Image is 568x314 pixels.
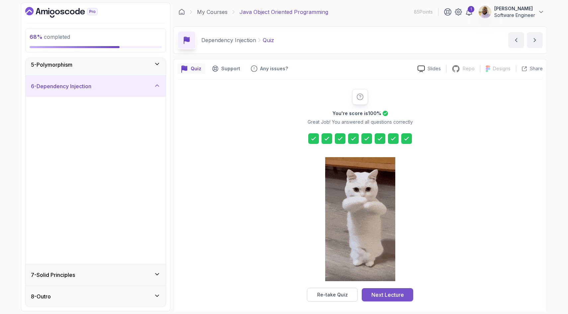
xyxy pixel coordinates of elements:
img: cool-cat [325,157,395,281]
h3: 5 - Polymorphism [31,61,72,69]
p: Support [221,65,240,72]
p: [PERSON_NAME] [494,5,535,12]
p: Dependency Injection [201,36,256,44]
button: Re-take Quiz [307,288,358,302]
a: My Courses [197,8,228,16]
p: Quiz [191,65,201,72]
button: previous content [508,32,524,48]
p: 85 Points [414,9,433,15]
div: Next Lecture [371,291,404,299]
p: Share [530,65,543,72]
p: Software Engineer [494,12,535,19]
button: 5-Polymorphism [26,54,166,75]
h3: 7 - Solid Principles [31,271,75,279]
span: completed [30,33,70,40]
button: next content [527,32,543,48]
img: user profile image [479,6,491,18]
a: Dashboard [178,9,185,15]
button: 6-Dependency Injection [26,76,166,97]
p: Great Job! You answered all questions correctly [308,119,413,125]
button: Feedback button [247,63,292,74]
h3: 8 - Outro [31,292,51,300]
a: Dashboard [25,7,113,18]
p: Java Object Oriented Programming [239,8,328,16]
p: Any issues? [260,65,288,72]
p: Quiz [263,36,274,44]
button: Support button [208,63,244,74]
span: 68 % [30,33,43,40]
button: 8-Outro [26,286,166,307]
div: Re-take Quiz [317,291,348,298]
button: Share [516,65,543,72]
a: 1 [465,8,473,16]
p: Designs [493,65,511,72]
button: user profile image[PERSON_NAME]Software Engineer [478,5,544,19]
h2: You're score is 100 % [332,110,381,117]
button: Next Lecture [362,288,413,301]
p: Slides [427,65,441,72]
h3: 6 - Dependency Injection [31,82,91,90]
button: quiz button [177,63,205,74]
a: Slides [412,65,446,72]
div: 1 [468,6,474,13]
button: 7-Solid Principles [26,264,166,285]
p: Repo [463,65,475,72]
